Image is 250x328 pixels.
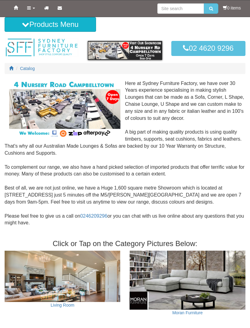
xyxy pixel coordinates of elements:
li: 0 items [223,5,241,11]
input: Site search [157,3,204,14]
img: showroom.gif [88,41,162,60]
img: Corner Modular Lounges [9,80,120,138]
button: Products Menu [5,17,96,32]
a: Moran Furniture [172,310,203,315]
div: Here at Sydney Furniture Factory, we have over 30 Years experience specialising in making stylish... [5,80,245,234]
a: Living Room [51,303,74,308]
img: Sydney Furniture Factory [5,38,79,57]
a: 0246209296 [80,213,107,219]
a: 02 4620 9296 [171,41,245,56]
h3: Click or Tap on the Category Pictures Below: [5,240,245,248]
img: Living Room [5,251,120,302]
img: Moran Furniture [130,251,245,310]
a: Catalog [20,66,35,71]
